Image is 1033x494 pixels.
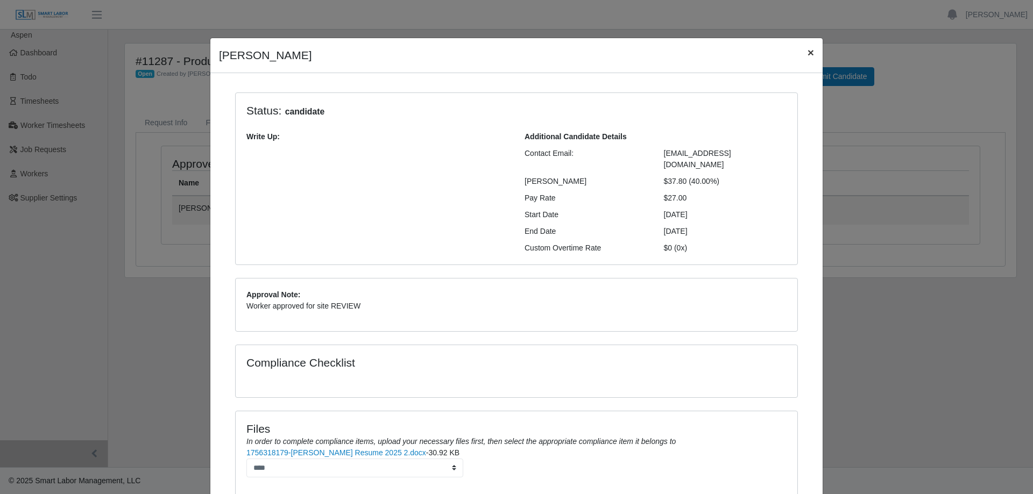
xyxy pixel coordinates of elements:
p: Worker approved for site REVIEW [246,300,787,312]
a: 1756318179-[PERSON_NAME] Resume 2025 2.docx [246,448,426,457]
h4: [PERSON_NAME] [219,47,312,64]
button: Close [799,38,823,67]
li: - [246,447,787,477]
div: End Date [516,226,656,237]
span: [DATE] [664,227,688,235]
span: 30.92 KB [429,448,460,457]
h4: Status: [246,104,648,118]
div: Pay Rate [516,192,656,204]
b: Approval Note: [246,290,300,299]
b: Write Up: [246,132,280,141]
b: Additional Candidate Details [525,132,627,141]
div: [DATE] [656,209,795,220]
div: $37.80 (40.00%) [656,176,795,187]
h4: Files [246,422,787,435]
div: Custom Overtime Rate [516,242,656,254]
span: candidate [281,105,328,118]
span: × [808,46,814,59]
div: [PERSON_NAME] [516,176,656,187]
div: Start Date [516,209,656,220]
div: $27.00 [656,192,795,204]
i: In order to complete compliance items, upload your necessary files first, then select the appropr... [246,437,676,446]
span: $0 (0x) [664,244,688,252]
span: [EMAIL_ADDRESS][DOMAIN_NAME] [664,149,731,169]
div: Contact Email: [516,148,656,170]
h4: Compliance Checklist [246,356,601,369]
